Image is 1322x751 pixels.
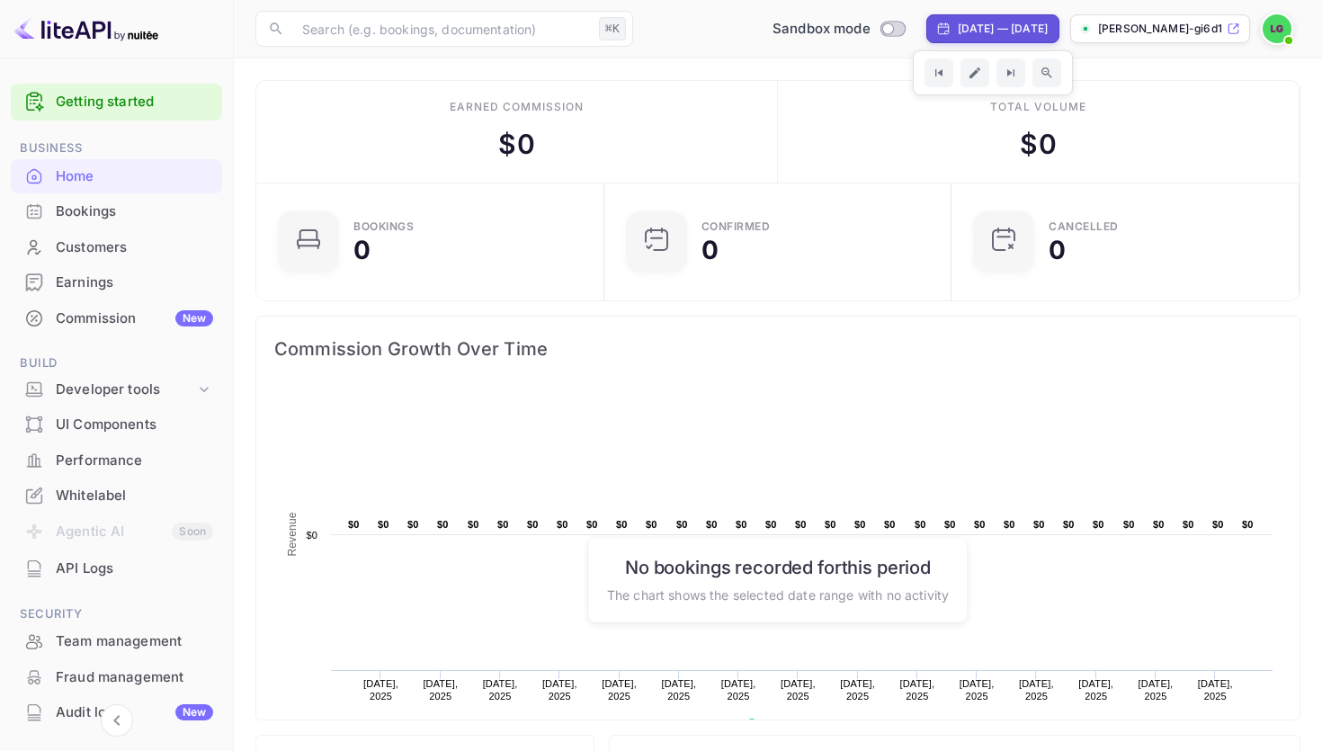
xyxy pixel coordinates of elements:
text: $0 [557,519,568,530]
button: Edit date range [960,58,989,87]
span: Commission Growth Over Time [274,335,1282,363]
a: API Logs [11,551,222,585]
div: Audit logs [56,702,213,723]
a: Performance [11,443,222,477]
div: Performance [11,443,222,478]
text: [DATE], 2025 [840,678,875,702]
div: Bookings [11,194,222,229]
div: API Logs [56,559,213,579]
text: $0 [1004,519,1015,530]
div: Total volume [990,99,1086,115]
text: $0 [974,519,986,530]
a: Getting started [56,92,213,112]
div: Commission [56,308,213,329]
div: 0 [353,237,371,263]
div: 0 [701,237,719,263]
a: UI Components [11,407,222,441]
div: Earnings [11,265,222,300]
div: Home [56,166,213,187]
div: UI Components [11,407,222,443]
text: $0 [497,519,509,530]
img: LiteAPI logo [14,14,158,43]
text: $0 [706,519,718,530]
div: Customers [11,230,222,265]
h6: No bookings recorded for this period [607,556,949,577]
span: Security [11,604,222,624]
div: Whitelabel [56,486,213,506]
div: Home [11,159,222,194]
text: Revenue [286,512,299,556]
text: [DATE], 2025 [423,678,458,702]
div: Fraud management [11,660,222,695]
text: $0 [1212,519,1224,530]
div: 0 [1049,237,1066,263]
text: $0 [1123,519,1135,530]
text: [DATE], 2025 [1198,678,1233,702]
text: $0 [1153,519,1165,530]
a: Team management [11,624,222,657]
div: Developer tools [56,380,195,400]
text: $0 [1242,519,1254,530]
text: $0 [825,519,836,530]
div: $ 0 [498,124,534,165]
div: New [175,704,213,720]
text: $0 [944,519,956,530]
a: Fraud management [11,660,222,693]
text: $0 [1063,519,1075,530]
text: $0 [1033,519,1045,530]
text: $0 [646,519,657,530]
text: [DATE], 2025 [1139,678,1174,702]
text: [DATE], 2025 [1019,678,1054,702]
text: [DATE], 2025 [900,678,935,702]
text: $0 [915,519,926,530]
text: [DATE], 2025 [542,678,577,702]
a: Whitelabel [11,478,222,512]
a: Home [11,159,222,192]
text: $0 [765,519,777,530]
text: $0 [527,519,539,530]
a: Audit logsNew [11,695,222,729]
a: Earnings [11,265,222,299]
div: CANCELLED [1049,221,1119,232]
button: Collapse navigation [101,704,133,737]
text: $0 [854,519,866,530]
div: CommissionNew [11,301,222,336]
text: [DATE], 2025 [483,678,518,702]
div: Bookings [56,201,213,222]
div: Team management [56,631,213,652]
div: Team management [11,624,222,659]
div: Developer tools [11,374,222,406]
div: $ 0 [1020,124,1056,165]
div: Earnings [56,273,213,293]
div: Customers [56,237,213,258]
div: Audit logsNew [11,695,222,730]
text: [DATE], 2025 [661,678,696,702]
text: $0 [468,519,479,530]
a: Bookings [11,194,222,228]
text: $0 [736,519,747,530]
text: [DATE], 2025 [363,678,398,702]
text: $0 [378,519,389,530]
div: Fraud management [56,667,213,688]
text: Revenue [764,719,809,731]
span: Sandbox mode [773,19,871,40]
div: Earned commission [450,99,583,115]
button: Go to previous time period [925,58,953,87]
div: UI Components [56,415,213,435]
button: Zoom out time range [1032,58,1061,87]
text: $0 [586,519,598,530]
text: $0 [616,519,628,530]
text: [DATE], 2025 [602,678,637,702]
text: [DATE], 2025 [960,678,995,702]
text: $0 [884,519,896,530]
span: Business [11,139,222,158]
text: $0 [306,530,317,541]
input: Search (e.g. bookings, documentation) [291,11,592,47]
div: Confirmed [701,221,771,232]
text: [DATE], 2025 [721,678,756,702]
text: $0 [1183,519,1194,530]
text: $0 [407,519,419,530]
text: [DATE], 2025 [781,678,816,702]
text: $0 [437,519,449,530]
div: ⌘K [599,17,626,40]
